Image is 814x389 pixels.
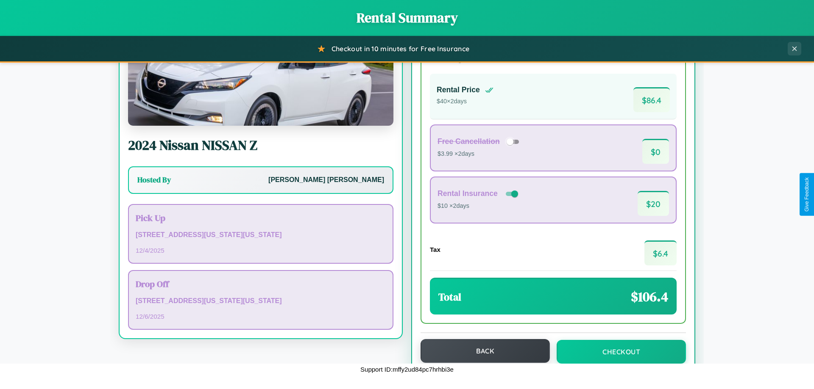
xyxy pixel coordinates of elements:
img: Nissan NISSAN Z [128,41,393,126]
span: $ 20 [638,191,669,216]
p: [PERSON_NAME] [PERSON_NAME] [268,174,384,186]
h3: Drop Off [136,278,386,290]
span: Checkout in 10 minutes for Free Insurance [332,44,469,53]
h4: Rental Insurance [438,189,498,198]
span: $ 86.4 [633,87,670,112]
p: 12 / 4 / 2025 [136,245,386,256]
button: Checkout [557,340,686,364]
p: [STREET_ADDRESS][US_STATE][US_STATE] [136,229,386,241]
h4: Rental Price [437,86,480,94]
h2: 2024 Nissan NISSAN Z [128,136,393,154]
p: $3.99 × 2 days [438,149,522,160]
h3: Total [438,290,461,304]
p: [STREET_ADDRESS][US_STATE][US_STATE] [136,295,386,307]
h4: Free Cancellation [438,137,500,146]
p: $10 × 2 days [438,201,520,212]
h3: Hosted By [137,175,171,185]
p: Support ID: mffy2ud84pc7hrhbi3e [360,364,454,375]
p: $ 40 × 2 days [437,96,493,107]
h4: Tax [430,246,440,253]
h3: Pick Up [136,212,386,224]
p: 12 / 6 / 2025 [136,311,386,322]
div: Give Feedback [804,177,810,212]
h1: Rental Summary [8,8,806,27]
span: $ 106.4 [631,287,668,306]
button: Back [421,339,550,363]
span: $ 6.4 [644,240,677,265]
span: $ 0 [642,139,669,164]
